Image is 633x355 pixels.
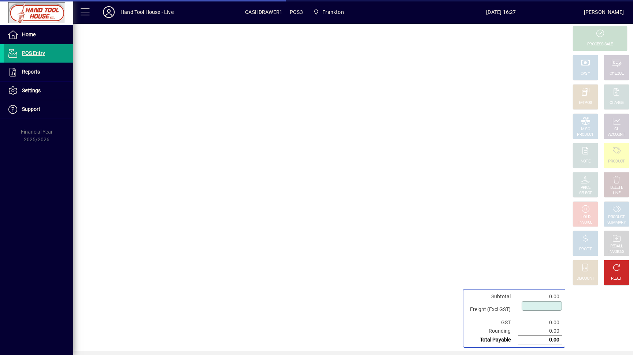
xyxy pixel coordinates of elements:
[22,50,45,56] span: POS Entry
[466,292,518,301] td: Subtotal
[581,71,590,76] div: CASH
[4,63,73,81] a: Reports
[579,191,592,196] div: SELECT
[22,31,36,37] span: Home
[577,276,594,281] div: DISCOUNT
[466,327,518,336] td: Rounding
[610,244,623,249] div: RECALL
[322,6,344,18] span: Frankton
[584,6,624,18] div: [PERSON_NAME]
[581,127,590,132] div: MISC
[22,106,40,112] span: Support
[4,26,73,44] a: Home
[579,100,592,106] div: EFTPOS
[613,191,620,196] div: LINE
[4,82,73,100] a: Settings
[607,220,626,225] div: SUMMARY
[578,220,592,225] div: INVOICE
[581,185,591,191] div: PRICE
[22,87,41,93] span: Settings
[466,301,518,318] td: Freight (Excl GST)
[614,127,619,132] div: GL
[608,249,624,255] div: INVOICES
[608,214,625,220] div: PRODUCT
[577,132,593,138] div: PRODUCT
[610,185,623,191] div: DELETE
[245,6,282,18] span: CASHDRAWER1
[466,318,518,327] td: GST
[611,276,622,281] div: RESET
[587,42,613,47] div: PROCESS SALE
[121,6,174,18] div: Hand Tool House - Live
[518,292,562,301] td: 0.00
[466,336,518,344] td: Total Payable
[518,336,562,344] td: 0.00
[581,214,590,220] div: HOLD
[418,6,584,18] span: [DATE] 16:27
[581,159,590,164] div: NOTE
[290,6,303,18] span: POS3
[97,5,121,19] button: Profile
[310,5,347,19] span: Frankton
[22,69,40,75] span: Reports
[608,132,625,138] div: ACCOUNT
[610,71,623,76] div: CHEQUE
[610,100,624,106] div: CHARGE
[518,318,562,327] td: 0.00
[518,327,562,336] td: 0.00
[608,159,625,164] div: PRODUCT
[579,247,592,252] div: PROFIT
[4,100,73,119] a: Support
